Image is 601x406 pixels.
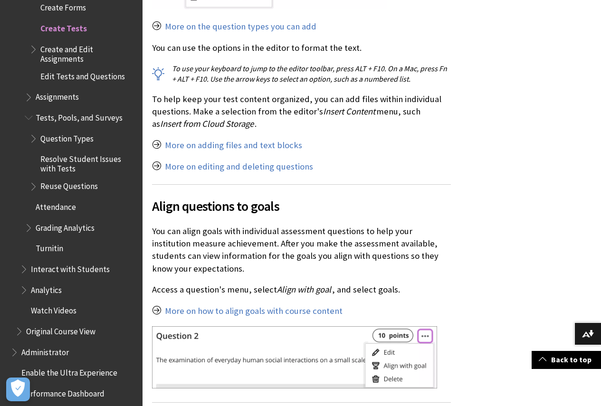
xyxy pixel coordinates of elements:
p: You can align goals with individual assessment questions to help your institution measure achieve... [152,225,451,275]
a: Back to top [532,351,601,368]
img: Top right hand side corner menu highlighted to edit, align with goal or delete a question. [152,326,437,388]
span: Tests, Pools, and Surveys [36,110,123,123]
span: Assignments [36,89,79,102]
span: Watch Videos [31,303,76,316]
span: Align with goal [277,284,331,295]
span: Enable the Ultra Experience [21,365,117,378]
span: Attendance [36,199,76,212]
span: Align questions to goals [152,196,451,216]
span: Grading Analytics [36,220,95,233]
p: To use your keyboard to jump to the editor toolbar, press ALT + F10. On a Mac, press Fn + ALT + F... [152,63,451,85]
span: Create and Edit Assignments [40,41,136,64]
a: More on adding files and text blocks [165,140,302,151]
span: Original Course View [26,323,95,336]
span: Resolve Student Issues with Tests [40,151,136,174]
span: Create Tests [40,20,87,33]
button: Open Preferences [6,378,30,401]
a: More on the question types you can add [165,21,316,32]
span: Reuse Questions [40,179,98,191]
span: Edit Tests and Questions [40,68,125,81]
span: Question Types [40,131,94,143]
p: You can use the options in the editor to format the text. [152,42,451,54]
span: Turnitin [36,241,63,254]
span: Insert from Cloud Storage [160,118,254,129]
span: Performance Dashboard [21,386,105,398]
span: Analytics [31,282,62,295]
a: More on how to align goals with course content [165,305,343,317]
span: Administrator [21,344,69,357]
span: Insert Content [323,106,375,117]
p: Access a question's menu, select , and select goals. [152,283,451,296]
span: Interact with Students [31,261,110,274]
p: To help keep your test content organized, you can add files within individual questions. Make a s... [152,93,451,131]
a: More on editing and deleting questions [165,161,313,172]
